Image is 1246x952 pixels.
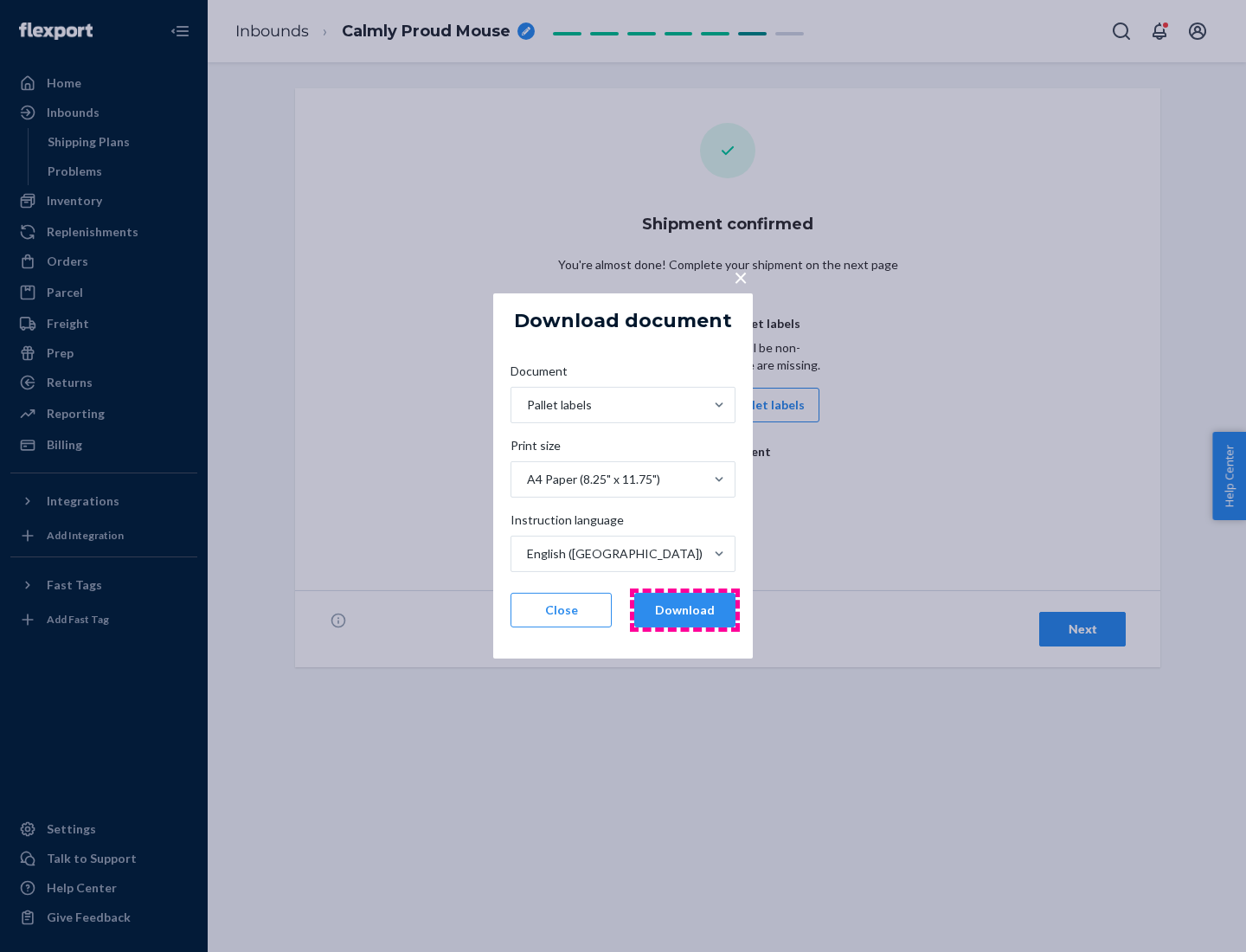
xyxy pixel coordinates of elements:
[634,593,735,627] button: Download
[525,396,527,414] input: DocumentPallet labels
[514,311,732,331] h5: Download document
[525,471,527,488] input: Print sizeA4 Paper (8.25" x 11.75")
[734,262,748,292] span: ×
[511,593,612,627] button: Close
[525,545,527,563] input: Instruction languageEnglish ([GEOGRAPHIC_DATA])
[511,363,568,387] span: Document
[511,511,624,536] span: Instruction language
[527,545,703,563] div: English ([GEOGRAPHIC_DATA])
[527,471,660,488] div: A4 Paper (8.25" x 11.75")
[527,396,592,414] div: Pallet labels
[511,437,561,461] span: Print size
